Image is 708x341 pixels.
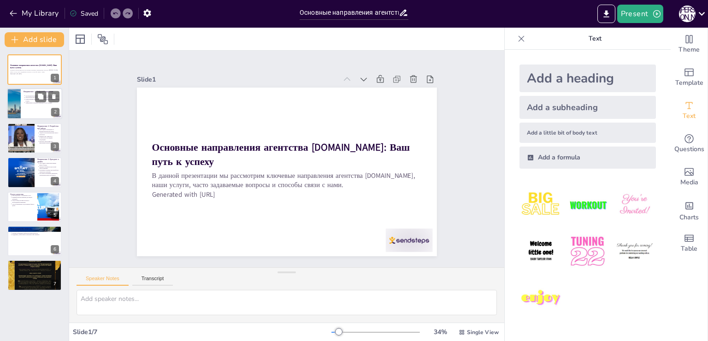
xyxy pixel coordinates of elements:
span: Media [680,177,698,188]
input: Insert title [300,6,399,19]
p: Часто задаваемые вопросы [10,227,59,230]
div: 2 [7,88,62,120]
p: Наша команда профессионалов разрабатывает индивидуальный подход. [26,99,60,102]
p: Контакты [10,261,59,264]
span: Template [675,78,703,88]
span: Single View [467,329,499,336]
div: 4 [7,157,62,188]
p: Поддержка, чтобы клиент чувствовал себя уверенно. [12,234,59,236]
p: Уточнение деталей сотрудничества. [12,230,59,232]
div: 6 [7,226,62,256]
div: Get real-time input from your audience [671,127,708,160]
p: Стремление к долгосрочному сотрудничеству. [12,267,59,269]
div: Add images, graphics, shapes or video [671,160,708,194]
img: 1.jpeg [519,183,562,226]
button: Duplicate Slide [35,91,46,102]
div: Add text boxes [671,94,708,127]
p: Команда готова ответить на все ваши вопросы. [12,268,59,270]
div: Change the overall theme [671,28,708,61]
div: 6 [51,245,59,253]
div: Slide 1 / 7 [73,328,331,336]
p: Направление 3: Брендинг и дизайн [37,158,59,163]
span: Questions [674,144,704,154]
p: Text [529,28,661,50]
p: Каждый сайт уникален и соответствует последним тенденциям. [39,135,59,141]
span: Position [97,34,108,45]
img: 2.jpeg [566,183,609,226]
button: Add slide [5,32,64,47]
div: Add a formula [519,147,656,169]
div: Add charts and graphs [671,194,708,227]
button: Delete Slide [48,91,59,102]
p: Готовность команды ответить на любые вопросы. [12,232,59,234]
p: Эффективные кампании приводят к росту продаж. [26,102,60,104]
div: Add a subheading [519,96,656,119]
div: 7 [51,280,59,288]
div: 7 [7,260,62,290]
img: 5.jpeg [566,230,609,273]
span: Table [681,244,697,254]
strong: Основные направления агентства [DOMAIN_NAME]: Ваш путь к успеху [155,100,409,193]
button: Speaker Notes [77,276,129,286]
p: Качество сайта влияет на впечатление клиентов. [39,141,59,144]
p: Направление 2: Разработка веб-сайтов [37,125,59,130]
p: Наша команда профессионалов с необходимыми навыками. [12,200,35,203]
span: Text [683,111,696,121]
img: 6.jpeg [613,230,656,273]
strong: Основные направления агентства [DOMAIN_NAME]: Ваш путь к успеху [10,64,57,69]
button: Export to PowerPoint [597,5,615,23]
div: Add a table [671,227,708,260]
p: Открыты для общения и предложений. [12,265,59,267]
img: 4.jpeg [519,230,562,273]
p: Мы создаем современные и функциональные веб-сайты. [39,129,59,132]
div: 4 [51,177,59,185]
span: Theme [678,45,700,55]
p: Логотипы и рекламные материалы, отражающие ценности бизнеса. [39,173,59,176]
p: Услуги агентства [10,193,35,195]
div: Saved [70,9,98,18]
p: Мы предлагаем 14 различных услуг. [12,194,35,196]
div: 3 [51,142,59,151]
p: Акцент на пользовательский опыт и конверсии. [39,132,59,135]
button: А [PERSON_NAME] [679,5,696,23]
p: Индивидуальные решения для каждой компании. [12,196,35,200]
p: Брендинг формирует целостный образ компании. [39,166,59,169]
button: Transcript [132,276,173,286]
p: Generated with [URL] [10,73,59,75]
p: Свяжитесь с нами через сайт [DOMAIN_NAME]. [12,263,59,265]
div: Add ready made slides [671,61,708,94]
p: Мы предлагаем комплексные решения в цифровом маркетинге. [26,95,60,97]
button: Present [617,5,663,23]
p: Направление 1: Цифровой маркетинг [24,91,59,94]
img: 7.jpeg [519,277,562,320]
span: Charts [679,212,699,223]
div: 34 % [429,328,451,336]
div: 1 [7,54,62,85]
button: My Library [7,6,63,21]
p: В данной презентации мы рассмотрим ключевые направления агентства [DOMAIN_NAME], наши услуги, час... [10,70,59,73]
img: 3.jpeg [613,183,656,226]
div: 2 [51,108,59,117]
div: 5 [51,211,59,219]
div: Add a heading [519,65,656,92]
p: В данной презентации мы рассмотрим ключевые направления агентства [DOMAIN_NAME], наши услуги, час... [149,129,411,230]
div: Slide 1 [167,33,360,103]
div: 1 [51,74,59,82]
p: Мы используем SEO, контекстную рекламу и SMM. [26,97,60,99]
p: Мы создаем уникальный имидж вашего бренда. [39,163,59,166]
p: Креативные подходы для разработки уникальных решений. [39,169,59,172]
div: 3 [7,123,62,153]
div: Add a little bit of body text [519,123,656,143]
p: Ответы на распространенные вопросы клиентов. [12,229,59,231]
p: Услуги направлены на достижение бизнес-целей. [12,203,35,206]
div: Layout [73,32,88,47]
p: Generated with [URL] [146,147,406,239]
div: А [PERSON_NAME] [679,6,696,22]
div: 5 [7,192,62,222]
